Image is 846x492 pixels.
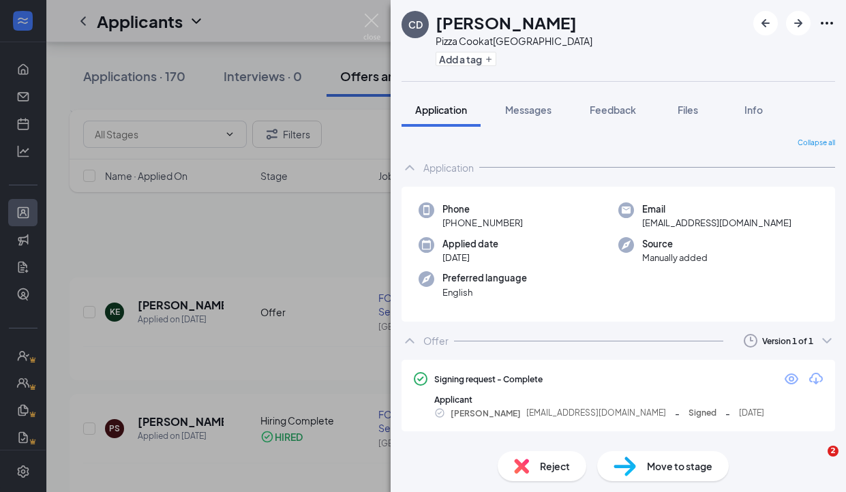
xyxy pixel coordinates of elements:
[590,104,636,116] span: Feedback
[828,446,839,457] span: 2
[675,405,680,420] span: -
[436,11,577,34] h1: [PERSON_NAME]
[790,15,806,31] svg: ArrowRight
[678,104,698,116] span: Files
[642,216,791,230] span: [EMAIL_ADDRESS][DOMAIN_NAME]
[689,407,716,420] span: Signed
[451,406,521,420] span: [PERSON_NAME]
[402,159,418,176] svg: ChevronUp
[442,286,527,299] span: English
[526,407,666,420] span: [EMAIL_ADDRESS][DOMAIN_NAME]
[642,251,708,264] span: Manually added
[442,202,523,216] span: Phone
[442,251,498,264] span: [DATE]
[408,18,423,31] div: CD
[762,335,813,347] div: Version 1 of 1
[423,334,449,348] div: Offer
[757,15,774,31] svg: ArrowLeftNew
[808,371,824,387] svg: Download
[423,161,474,174] div: Application
[819,15,835,31] svg: Ellipses
[800,446,832,478] iframe: Intercom live chat
[436,52,496,66] button: PlusAdd a tag
[819,333,835,349] svg: ChevronDown
[485,55,493,63] svg: Plus
[647,459,712,474] span: Move to stage
[442,271,527,285] span: Preferred language
[402,333,418,349] svg: ChevronUp
[739,407,764,420] span: [DATE]
[798,138,835,149] span: Collapse all
[742,333,759,349] svg: Clock
[434,394,824,405] div: Applicant
[442,216,523,230] span: [PHONE_NUMBER]
[725,405,730,420] span: -
[434,408,445,418] svg: CheckmarkCircle
[783,371,800,387] svg: Eye
[415,104,467,116] span: Application
[642,237,708,251] span: Source
[442,237,498,251] span: Applied date
[436,34,592,48] div: Pizza Cook at [GEOGRAPHIC_DATA]
[753,11,778,35] button: ArrowLeftNew
[642,202,791,216] span: Email
[786,11,811,35] button: ArrowRight
[505,104,552,116] span: Messages
[412,371,429,387] svg: CheckmarkCircle
[434,373,543,385] div: Signing request - Complete
[540,459,570,474] span: Reject
[744,104,763,116] span: Info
